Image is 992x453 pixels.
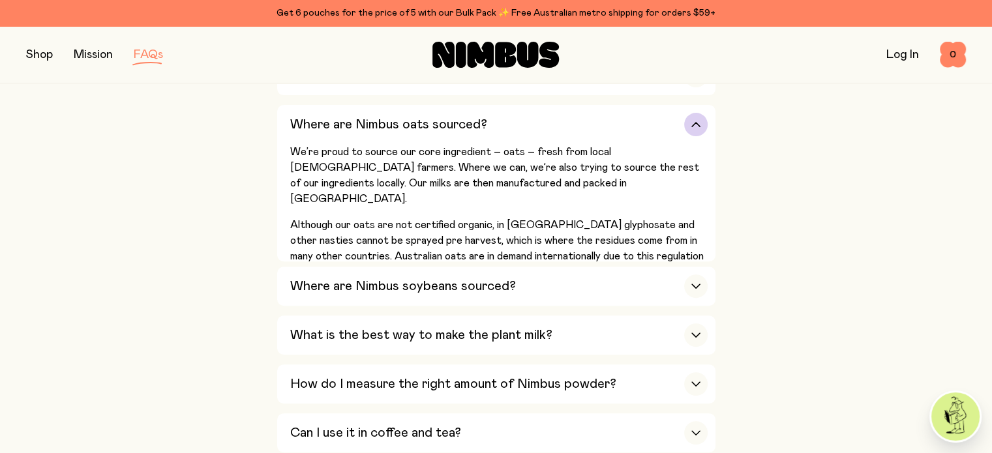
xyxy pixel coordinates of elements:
[290,327,552,343] h3: What is the best way to make the plant milk?
[277,413,715,452] button: Can I use it in coffee and tea?
[290,117,487,132] h3: Where are Nimbus oats sourced?
[277,315,715,355] button: What is the best way to make the plant milk?
[290,425,461,441] h3: Can I use it in coffee and tea?
[940,42,966,68] button: 0
[290,217,708,280] p: Although our oats are not certified organic, in [GEOGRAPHIC_DATA] glyphosate and other nasties ca...
[931,392,980,441] img: agent
[886,49,919,61] a: Log In
[290,278,516,294] h3: Where are Nimbus soybeans sourced?
[74,49,113,61] a: Mission
[277,105,715,261] button: Where are Nimbus oats sourced?We’re proud to source our core ingredient – oats – fresh from local...
[290,144,708,207] p: We’re proud to source our core ingredient – oats – fresh from local [DEMOGRAPHIC_DATA] farmers. W...
[26,5,966,21] div: Get 6 pouches for the price of 5 with our Bulk Pack ✨ Free Australian metro shipping for orders $59+
[134,49,163,61] a: FAQs
[277,267,715,306] button: Where are Nimbus soybeans sourced?
[277,364,715,403] button: How do I measure the right amount of Nimbus powder?
[290,376,616,392] h3: How do I measure the right amount of Nimbus powder?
